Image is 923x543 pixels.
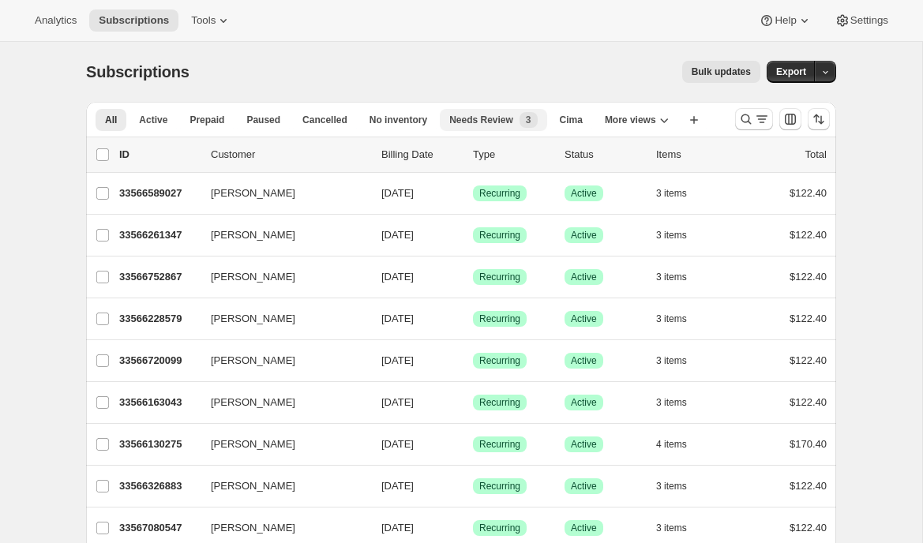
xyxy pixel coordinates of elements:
[25,9,86,32] button: Analytics
[479,480,520,492] span: Recurring
[656,229,687,242] span: 3 items
[805,147,827,163] p: Total
[211,147,369,163] p: Customer
[605,114,656,126] span: More views
[656,266,704,288] button: 3 items
[381,313,414,324] span: [DATE]
[656,182,704,204] button: 3 items
[808,108,830,130] button: Sort the results
[381,480,414,492] span: [DATE]
[571,187,597,200] span: Active
[656,147,735,163] div: Items
[211,227,295,243] span: [PERSON_NAME]
[767,61,816,83] button: Export
[656,480,687,492] span: 3 items
[119,269,198,285] p: 33566752867
[119,517,827,539] div: 33567080547[PERSON_NAME][DATE]SuccessRecurringSuccessActive3 items$122.40
[656,396,687,409] span: 3 items
[749,9,821,32] button: Help
[381,147,460,163] p: Billing Date
[656,354,687,367] span: 3 items
[479,271,520,283] span: Recurring
[119,353,198,369] p: 33566720099
[201,264,359,290] button: [PERSON_NAME]
[381,438,414,450] span: [DATE]
[571,480,597,492] span: Active
[211,353,295,369] span: [PERSON_NAME]
[105,114,117,126] span: All
[119,433,827,455] div: 33566130275[PERSON_NAME][DATE]SuccessRecurringSuccessActive4 items$170.40
[681,109,707,131] button: Create new view
[119,227,198,243] p: 33566261347
[656,271,687,283] span: 3 items
[571,522,597,534] span: Active
[99,14,169,27] span: Subscriptions
[211,311,295,327] span: [PERSON_NAME]
[473,147,552,163] div: Type
[201,348,359,373] button: [PERSON_NAME]
[119,391,827,414] div: 33566163043[PERSON_NAME][DATE]SuccessRecurringSuccessActive3 items$122.40
[246,114,280,126] span: Paused
[595,109,678,131] button: More views
[565,147,643,163] p: Status
[479,438,520,451] span: Recurring
[119,520,198,536] p: 33567080547
[656,308,704,330] button: 3 items
[656,313,687,325] span: 3 items
[790,522,827,534] span: $122.40
[571,438,597,451] span: Active
[119,478,198,494] p: 33566326883
[479,522,520,534] span: Recurring
[790,480,827,492] span: $122.40
[119,308,827,330] div: 33566228579[PERSON_NAME][DATE]SuccessRecurringSuccessActive3 items$122.40
[479,313,520,325] span: Recurring
[191,14,216,27] span: Tools
[479,396,520,409] span: Recurring
[825,9,898,32] button: Settings
[381,354,414,366] span: [DATE]
[735,108,773,130] button: Search and filter results
[201,432,359,457] button: [PERSON_NAME]
[776,66,806,78] span: Export
[656,438,687,451] span: 4 items
[656,224,704,246] button: 3 items
[119,395,198,410] p: 33566163043
[571,271,597,283] span: Active
[790,354,827,366] span: $122.40
[479,187,520,200] span: Recurring
[656,187,687,200] span: 3 items
[790,229,827,241] span: $122.40
[656,522,687,534] span: 3 items
[571,313,597,325] span: Active
[850,14,888,27] span: Settings
[119,436,198,452] p: 33566130275
[381,229,414,241] span: [DATE]
[656,391,704,414] button: 3 items
[571,354,597,367] span: Active
[35,14,77,27] span: Analytics
[449,114,513,126] span: Needs Review
[201,390,359,415] button: [PERSON_NAME]
[692,66,751,78] span: Bulk updates
[381,396,414,408] span: [DATE]
[119,147,198,163] p: ID
[211,185,295,201] span: [PERSON_NAME]
[560,114,583,126] span: Cima
[119,266,827,288] div: 33566752867[PERSON_NAME][DATE]SuccessRecurringSuccessActive3 items$122.40
[201,181,359,206] button: [PERSON_NAME]
[571,396,597,409] span: Active
[182,9,241,32] button: Tools
[656,433,704,455] button: 4 items
[119,350,827,372] div: 33566720099[PERSON_NAME][DATE]SuccessRecurringSuccessActive3 items$122.40
[211,520,295,536] span: [PERSON_NAME]
[526,114,531,126] span: 3
[119,311,198,327] p: 33566228579
[779,108,801,130] button: Customize table column order and visibility
[479,229,520,242] span: Recurring
[119,147,827,163] div: IDCustomerBilling DateTypeStatusItemsTotal
[189,114,224,126] span: Prepaid
[201,474,359,499] button: [PERSON_NAME]
[682,61,760,83] button: Bulk updates
[571,229,597,242] span: Active
[119,182,827,204] div: 33566589027[PERSON_NAME][DATE]SuccessRecurringSuccessActive3 items$122.40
